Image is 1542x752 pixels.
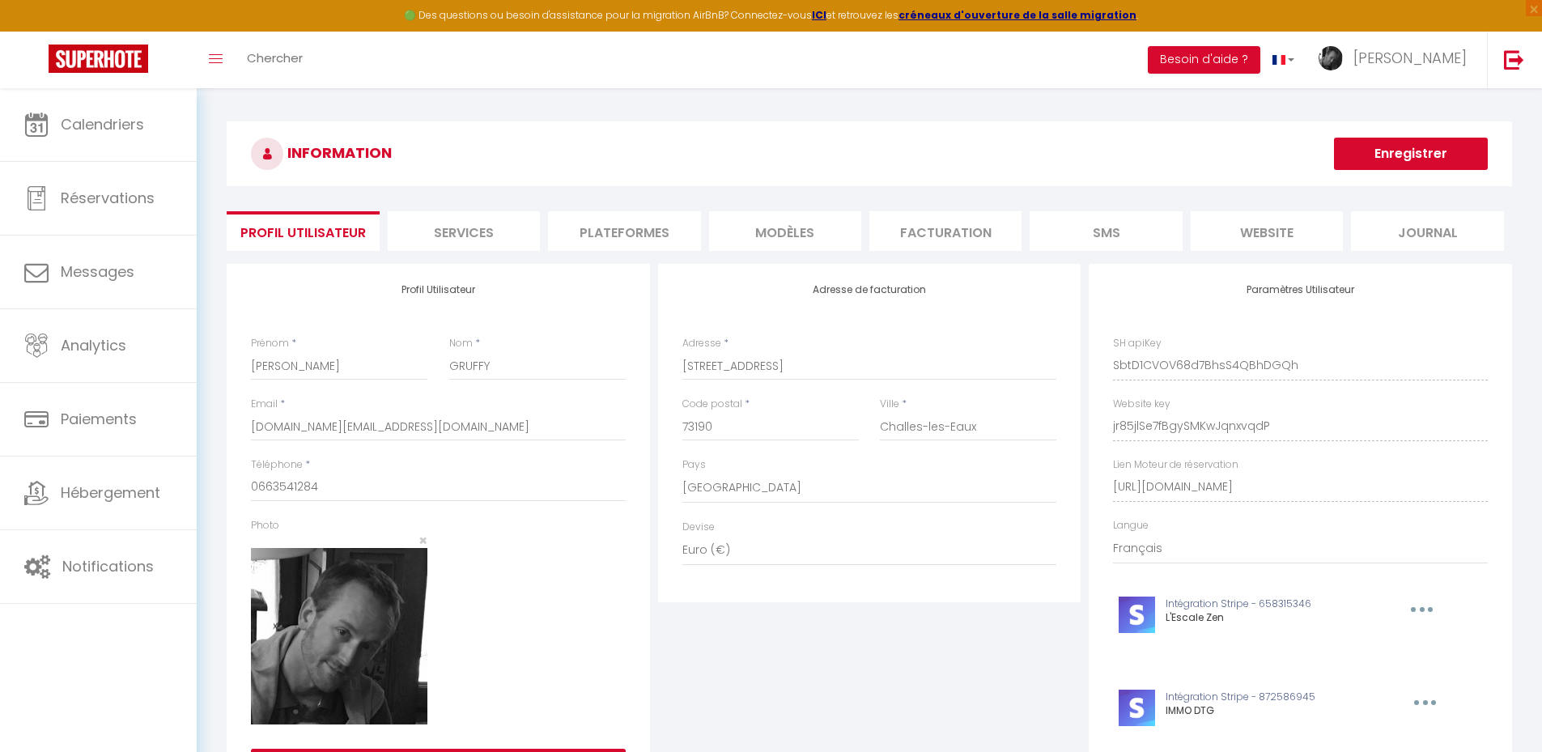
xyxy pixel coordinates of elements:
[1113,397,1170,412] label: Website key
[1166,597,1374,612] p: Intégration Stripe - 658315346
[812,8,826,22] a: ICI
[418,533,427,548] button: Close
[1191,211,1343,251] li: website
[235,32,315,88] a: Chercher
[251,397,278,412] label: Email
[1113,518,1149,533] label: Langue
[61,114,144,134] span: Calendriers
[1166,610,1224,624] span: L'Escale Zen
[251,284,626,295] h4: Profil Utilisateur
[61,335,126,355] span: Analytics
[1119,597,1155,633] img: stripe-logo.jpeg
[251,457,303,473] label: Téléphone
[1113,284,1488,295] h4: Paramètres Utilisateur
[1334,138,1488,170] button: Enregistrer
[709,211,861,251] li: MODÈLES
[418,530,427,550] span: ×
[61,188,155,208] span: Réservations
[1351,211,1503,251] li: Journal
[898,8,1136,22] a: créneaux d'ouverture de la salle migration
[869,211,1022,251] li: Facturation
[1166,690,1377,705] p: Intégration Stripe - 872586945
[1030,211,1182,251] li: SMS
[682,520,715,535] label: Devise
[251,548,427,724] img: 16875265764476.jpg
[247,49,303,66] span: Chercher
[61,409,137,429] span: Paiements
[1113,457,1238,473] label: Lien Moteur de réservation
[548,211,700,251] li: Plateformes
[1119,690,1155,726] img: stripe-logo.jpeg
[682,397,742,412] label: Code postal
[682,457,706,473] label: Pays
[682,336,721,351] label: Adresse
[1166,703,1214,717] span: IMMO DTG
[227,211,379,251] li: Profil Utilisateur
[1148,46,1260,74] button: Besoin d'aide ?
[1319,46,1343,70] img: ...
[388,211,540,251] li: Services
[251,336,289,351] label: Prénom
[880,397,899,412] label: Ville
[61,482,160,503] span: Hébergement
[62,556,154,576] span: Notifications
[449,336,473,351] label: Nom
[1353,48,1467,68] span: [PERSON_NAME]
[49,45,148,73] img: Super Booking
[682,284,1057,295] h4: Adresse de facturation
[1306,32,1487,88] a: ... [PERSON_NAME]
[61,261,134,282] span: Messages
[227,121,1512,186] h3: INFORMATION
[1504,49,1524,70] img: logout
[251,518,279,533] label: Photo
[1113,336,1162,351] label: SH apiKey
